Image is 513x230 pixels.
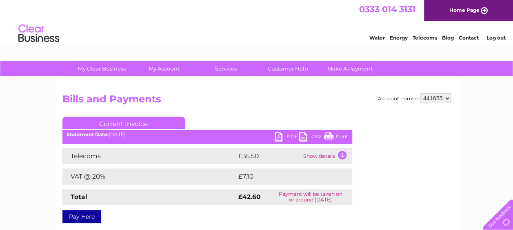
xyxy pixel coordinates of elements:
a: Services [192,61,260,76]
strong: £42.60 [238,193,261,201]
div: Account number [378,93,451,103]
td: £7.10 [236,168,332,185]
div: Clear Business is a trading name of Verastar Limited (registered in [GEOGRAPHIC_DATA] No. 3667643... [64,4,450,40]
a: 0333 014 3131 [359,4,415,14]
b: Statement Date: [67,131,109,137]
td: Show details [301,148,352,164]
a: Print [324,132,348,144]
td: Telecoms [62,148,236,164]
a: Make A Payment [316,61,384,76]
a: Customer Help [254,61,322,76]
a: Water [369,35,385,41]
a: My Account [130,61,198,76]
a: PDF [275,132,299,144]
a: Pay Here [62,210,101,223]
h2: Bills and Payments [62,93,451,109]
img: logo.png [18,21,60,46]
div: [DATE] [62,132,352,137]
a: Log out [486,35,505,41]
td: £35.50 [236,148,301,164]
a: Energy [390,35,408,41]
a: CSV [299,132,324,144]
a: Telecoms [413,35,437,41]
a: Current Invoice [62,117,185,129]
strong: Total [71,193,87,201]
a: Blog [442,35,454,41]
td: Payment will be taken on or around [DATE] [269,189,352,205]
td: VAT @ 20% [62,168,236,185]
a: My Clear Business [68,61,135,76]
a: Contact [459,35,479,41]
